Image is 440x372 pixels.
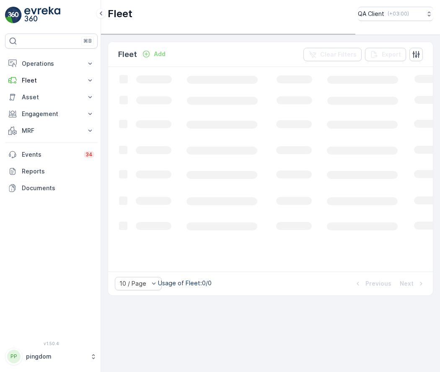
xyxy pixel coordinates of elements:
[5,341,98,346] span: v 1.50.4
[303,48,362,61] button: Clear Filters
[5,106,98,122] button: Engagement
[400,279,414,288] p: Next
[365,279,391,288] p: Previous
[5,163,98,180] a: Reports
[22,59,81,68] p: Operations
[154,50,166,58] p: Add
[5,72,98,89] button: Fleet
[399,279,426,289] button: Next
[22,93,81,101] p: Asset
[7,350,21,363] div: PP
[118,49,137,60] p: Fleet
[5,122,98,139] button: MRF
[108,7,132,21] p: Fleet
[365,48,406,61] button: Export
[5,55,98,72] button: Operations
[26,352,86,361] p: pingdom
[358,7,433,21] button: QA Client(+03:00)
[5,7,22,23] img: logo
[5,146,98,163] a: Events34
[358,10,384,18] p: QA Client
[22,76,81,85] p: Fleet
[5,180,98,196] a: Documents
[22,184,94,192] p: Documents
[382,50,401,59] p: Export
[24,7,60,23] img: logo_light-DOdMpM7g.png
[22,167,94,176] p: Reports
[5,348,98,365] button: PPpingdom
[83,38,92,44] p: ⌘B
[85,151,93,158] p: 34
[22,127,81,135] p: MRF
[22,110,81,118] p: Engagement
[139,49,169,59] button: Add
[320,50,357,59] p: Clear Filters
[158,279,212,287] p: Usage of Fleet : 0/0
[388,10,409,17] p: ( +03:00 )
[353,279,392,289] button: Previous
[5,89,98,106] button: Asset
[22,150,79,159] p: Events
